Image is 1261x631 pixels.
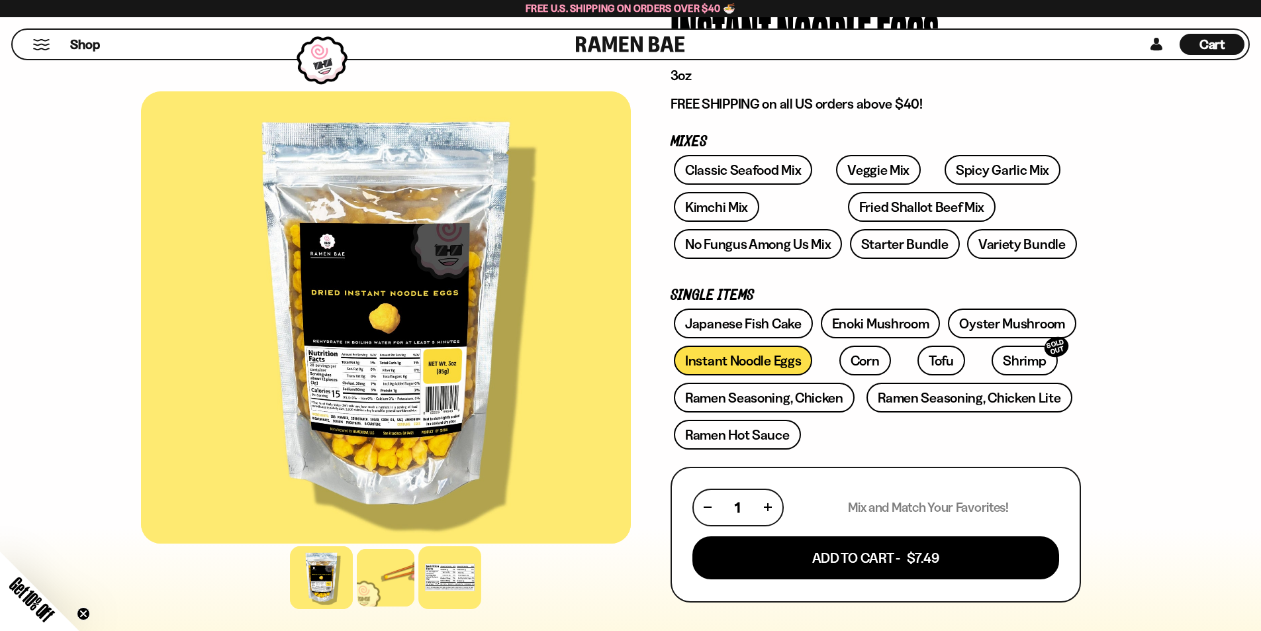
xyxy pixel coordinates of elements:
[821,309,941,338] a: Enoki Mushroom
[692,536,1059,579] button: Add To Cart - $7.49
[850,229,960,259] a: Starter Bundle
[671,136,1081,148] p: Mixes
[6,573,58,625] span: Get 10% Off
[866,383,1072,413] a: Ramen Seasoning, Chicken Lite
[992,346,1057,375] a: ShrimpSOLD OUT
[1180,30,1244,59] a: Cart
[839,346,891,375] a: Corn
[674,192,759,222] a: Kimchi Mix
[735,499,740,516] span: 1
[967,229,1077,259] a: Variety Bundle
[1042,334,1071,360] div: SOLD OUT
[848,499,1009,516] p: Mix and Match Your Favorites!
[674,420,801,450] a: Ramen Hot Sauce
[70,34,100,55] a: Shop
[77,607,90,620] button: Close teaser
[1199,36,1225,52] span: Cart
[674,309,813,338] a: Japanese Fish Cake
[836,155,921,185] a: Veggie Mix
[671,95,1081,113] p: FREE SHIPPING on all US orders above $40!
[917,346,965,375] a: Tofu
[945,155,1060,185] a: Spicy Garlic Mix
[948,309,1076,338] a: Oyster Mushroom
[674,155,812,185] a: Classic Seafood Mix
[848,192,996,222] a: Fried Shallot Beef Mix
[671,289,1081,302] p: Single Items
[674,383,855,413] a: Ramen Seasoning, Chicken
[674,229,842,259] a: No Fungus Among Us Mix
[32,39,50,50] button: Mobile Menu Trigger
[671,67,1081,84] p: 3oz
[70,36,100,54] span: Shop
[526,2,735,15] span: Free U.S. Shipping on Orders over $40 🍜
